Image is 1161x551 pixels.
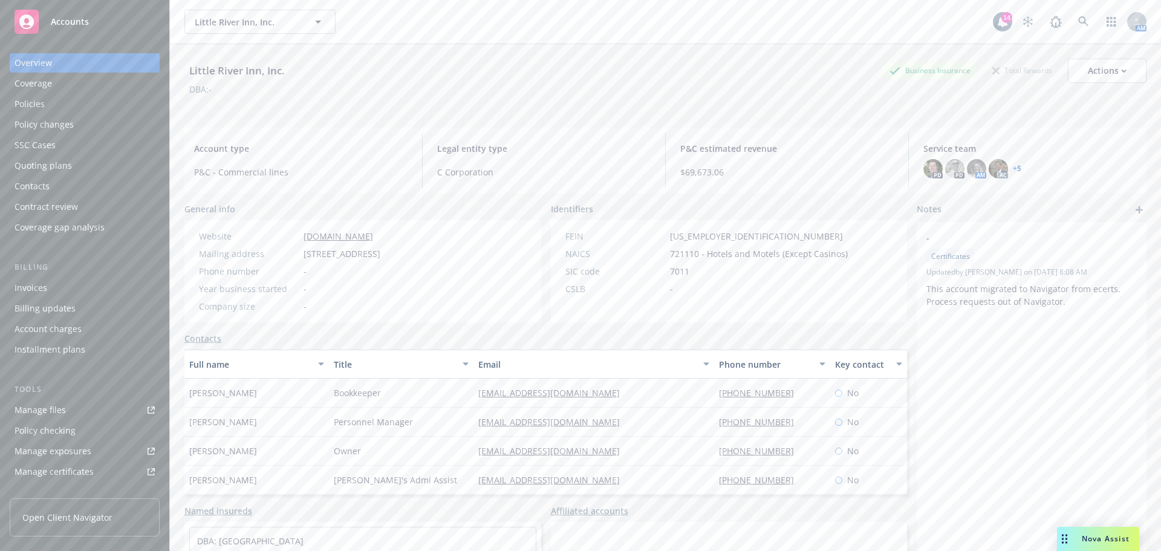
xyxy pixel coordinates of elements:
a: [EMAIL_ADDRESS][DOMAIN_NAME] [478,387,629,399]
a: Coverage gap analysis [10,218,160,237]
div: Full name [189,358,311,371]
div: Quoting plans [15,156,72,175]
a: Switch app [1099,10,1124,34]
span: Certificates [931,251,970,262]
div: Company size [199,300,299,313]
a: Manage claims [10,483,160,502]
button: Full name [184,350,329,379]
span: P&C - Commercial lines [194,166,408,178]
div: NAICS [565,247,665,260]
a: Account charges [10,319,160,339]
span: [US_EMPLOYER_IDENTIFICATION_NUMBER] [670,230,843,243]
div: Title [334,358,455,371]
button: Phone number [714,350,830,379]
div: Coverage [15,74,52,93]
div: 14 [1001,12,1012,23]
div: Little River Inn, Inc. [184,63,290,79]
span: - [926,232,1105,244]
img: photo [989,159,1008,178]
a: Billing updates [10,299,160,318]
div: Tools [10,383,160,396]
a: Named insureds [184,504,252,517]
div: Phone number [199,265,299,278]
div: Coverage gap analysis [15,218,105,237]
span: 7011 [670,265,689,278]
a: Contract review [10,197,160,217]
div: Overview [15,53,52,73]
div: Manage files [15,400,66,420]
div: Email [478,358,696,371]
button: Actions [1068,59,1146,83]
div: Mailing address [199,247,299,260]
span: This account migrated to Navigator from ecerts. Process requests out of Navigator. [926,283,1123,307]
div: CSLB [565,282,665,295]
a: Invoices [10,278,160,298]
div: Drag to move [1057,527,1072,551]
a: Affiliated accounts [551,504,628,517]
span: [PERSON_NAME] [189,445,257,457]
div: Manage certificates [15,462,94,481]
a: Overview [10,53,160,73]
span: 721110 - Hotels and Motels (Except Casinos) [670,247,848,260]
button: Email [473,350,714,379]
a: Stop snowing [1016,10,1040,34]
a: [PHONE_NUMBER] [719,474,804,486]
div: Contract review [15,197,78,217]
div: Billing updates [15,299,76,318]
div: SIC code [565,265,665,278]
a: Contacts [184,332,221,345]
a: Search [1072,10,1096,34]
a: SSC Cases [10,135,160,155]
span: Identifiers [551,203,593,215]
a: Report a Bug [1044,10,1068,34]
div: Year business started [199,282,299,295]
span: [PERSON_NAME] [189,416,257,428]
img: photo [945,159,964,178]
span: P&C estimated revenue [680,142,894,155]
div: Manage exposures [15,442,91,461]
span: $69,673.06 [680,166,894,178]
a: Installment plans [10,340,160,359]
span: General info [184,203,235,215]
a: Coverage [10,74,160,93]
div: Contacts [15,177,50,196]
span: Bookkeeper [334,386,381,399]
span: No [847,445,859,457]
span: [PERSON_NAME]'s Admi Assist [334,474,457,486]
button: Key contact [830,350,907,379]
a: Manage certificates [10,462,160,481]
span: [PERSON_NAME] [189,474,257,486]
span: Account type [194,142,408,155]
div: Actions [1088,59,1127,82]
div: Policy changes [15,115,74,134]
span: Updated by [PERSON_NAME] on [DATE] 8:08 AM [926,267,1137,278]
div: FEIN [565,230,665,243]
span: [STREET_ADDRESS] [304,247,380,260]
div: Business Insurance [883,63,977,78]
div: SSC Cases [15,135,56,155]
span: Notes [917,203,941,217]
div: Account charges [15,319,82,339]
span: - [670,282,673,295]
a: DBA: [GEOGRAPHIC_DATA] [197,535,304,547]
button: Nova Assist [1057,527,1139,551]
span: Personnel Manager [334,416,413,428]
span: - [304,282,307,295]
a: Policies [10,94,160,114]
a: Policy changes [10,115,160,134]
img: photo [923,159,943,178]
div: Policies [15,94,45,114]
a: [EMAIL_ADDRESS][DOMAIN_NAME] [478,474,629,486]
span: Open Client Navigator [22,511,112,524]
a: [EMAIL_ADDRESS][DOMAIN_NAME] [478,445,629,457]
a: [DOMAIN_NAME] [304,230,373,242]
span: C Corporation [437,166,651,178]
span: Owner [334,445,361,457]
a: [PHONE_NUMBER] [719,387,804,399]
a: Contacts [10,177,160,196]
span: Legal entity type [437,142,651,155]
div: Installment plans [15,340,85,359]
a: Manage files [10,400,160,420]
a: Manage exposures [10,442,160,461]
